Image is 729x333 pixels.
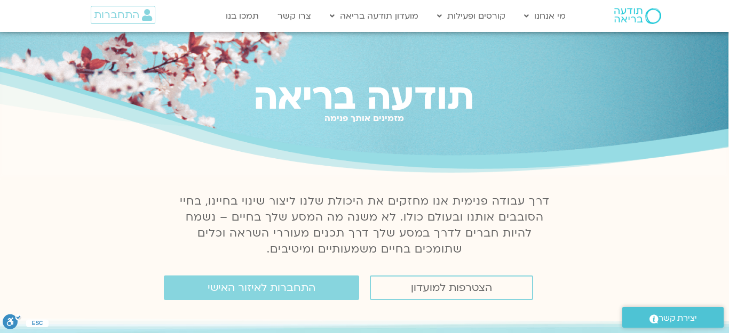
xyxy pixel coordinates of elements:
a: הצטרפות למועדון [370,275,533,300]
a: התחברות לאיזור האישי [164,275,359,300]
span: התחברות לאיזור האישי [208,282,315,294]
span: יצירת קשר [659,311,697,326]
a: מועדון תודעה בריאה [324,6,424,26]
a: מי אנחנו [519,6,571,26]
a: תמכו בנו [220,6,264,26]
img: תודעה בריאה [614,8,661,24]
a: התחברות [91,6,155,24]
a: צרו קשר [272,6,316,26]
p: דרך עבודה פנימית אנו מחזקים את היכולת שלנו ליצור שינוי בחיינו, בחיי הסובבים אותנו ובעולם כולו. לא... [173,193,556,257]
a: קורסים ופעילות [432,6,511,26]
span: הצטרפות למועדון [411,282,492,294]
span: התחברות [94,9,139,21]
a: יצירת קשר [622,307,724,328]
